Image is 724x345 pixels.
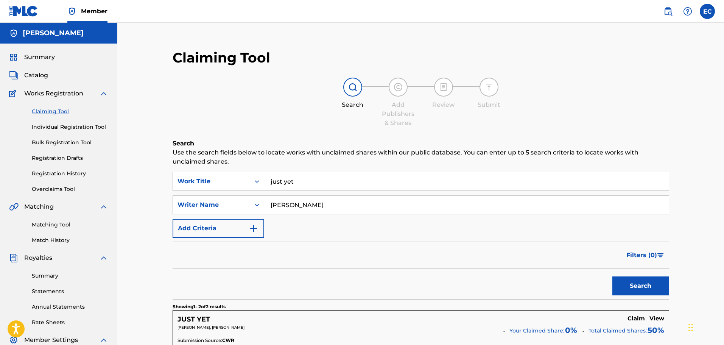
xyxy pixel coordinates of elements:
[649,315,664,323] a: View
[32,154,108,162] a: Registration Drafts
[99,202,108,211] img: expand
[173,139,669,148] h6: Search
[348,83,357,92] img: step indicator icon for Search
[612,276,669,295] button: Search
[334,100,372,109] div: Search
[99,89,108,98] img: expand
[67,7,76,16] img: Top Rightsholder
[484,83,494,92] img: step indicator icon for Submit
[177,177,246,186] div: Work Title
[24,89,83,98] span: Works Registration
[425,100,462,109] div: Review
[32,221,108,229] a: Matching Tool
[32,303,108,311] a: Annual Statements
[439,83,448,92] img: step indicator icon for Review
[648,325,664,336] span: 50 %
[509,327,564,335] span: Your Claimed Share:
[32,318,108,326] a: Rate Sheets
[173,148,669,166] p: Use the search fields below to locate works with unclaimed shares within our public database. You...
[24,336,78,345] span: Member Settings
[32,108,108,116] a: Claiming Tool
[32,272,108,280] a: Summary
[32,123,108,131] a: Individual Registration Tool
[32,287,108,295] a: Statements
[177,315,210,324] h5: JUST YET
[683,7,692,16] img: help
[627,315,645,322] h5: Claim
[470,100,508,109] div: Submit
[626,251,657,260] span: Filters ( 0 )
[9,71,48,80] a: CatalogCatalog
[32,236,108,244] a: Match History
[700,4,715,19] div: User Menu
[688,316,693,339] div: Drag
[9,6,38,17] img: MLC Logo
[32,139,108,147] a: Bulk Registration Tool
[589,327,647,334] span: Total Claimed Shares:
[649,315,664,322] h5: View
[173,172,669,299] form: Search Form
[99,336,108,345] img: expand
[24,202,54,211] span: Matching
[622,246,669,265] button: Filters (0)
[565,325,577,336] span: 0 %
[249,224,258,233] img: 9d2ae6d4665cec9f34b9.svg
[9,253,18,262] img: Royalties
[173,303,226,310] p: Showing 1 - 2 of 2 results
[9,53,55,62] a: SummarySummary
[663,7,673,16] img: search
[32,170,108,178] a: Registration History
[173,49,270,66] h2: Claiming Tool
[379,100,417,128] div: Add Publishers & Shares
[24,53,55,62] span: Summary
[703,227,724,288] iframe: Resource Center
[9,336,18,345] img: Member Settings
[222,337,234,344] span: CWR
[177,337,222,344] span: Submission Source:
[660,4,676,19] a: Public Search
[680,4,695,19] div: Help
[177,325,244,330] span: [PERSON_NAME], [PERSON_NAME]
[99,253,108,262] img: expand
[686,309,724,345] iframe: Chat Widget
[9,53,18,62] img: Summary
[9,202,19,211] img: Matching
[9,29,18,38] img: Accounts
[657,253,664,258] img: filter
[81,7,107,16] span: Member
[23,29,84,37] h5: Elizabeth Chiaramonte
[24,71,48,80] span: Catalog
[24,253,52,262] span: Royalties
[32,185,108,193] a: Overclaims Tool
[394,83,403,92] img: step indicator icon for Add Publishers & Shares
[173,219,264,238] button: Add Criteria
[9,71,18,80] img: Catalog
[177,200,246,209] div: Writer Name
[9,89,19,98] img: Works Registration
